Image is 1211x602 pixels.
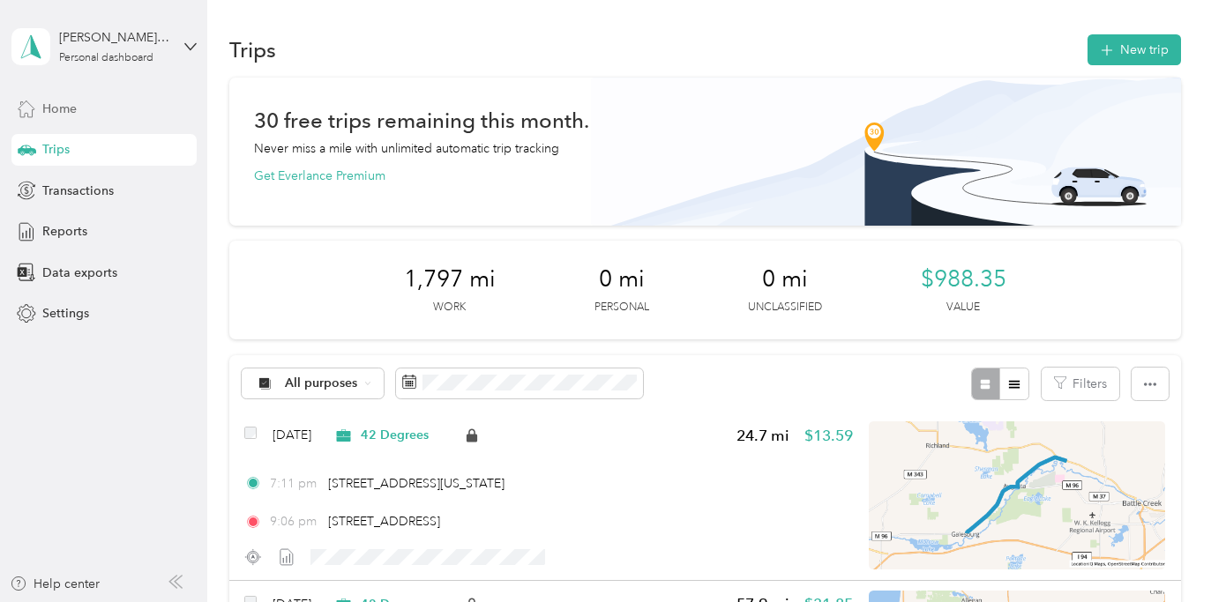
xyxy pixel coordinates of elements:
[273,426,311,444] span: [DATE]
[599,265,645,294] span: 0 mi
[433,300,466,316] p: Work
[254,167,385,185] button: Get Everlance Premium
[270,512,320,531] span: 9:06 pm
[254,111,589,130] h1: 30 free trips remaining this month.
[594,300,649,316] p: Personal
[59,28,169,47] div: [PERSON_NAME][EMAIL_ADDRESS][PERSON_NAME][DOMAIN_NAME]
[361,427,429,443] span: 42 Degrees
[921,265,1006,294] span: $988.35
[42,100,77,118] span: Home
[42,304,89,323] span: Settings
[1112,503,1211,602] iframe: Everlance-gr Chat Button Frame
[270,474,320,493] span: 7:11 pm
[328,514,440,529] span: [STREET_ADDRESS]
[229,41,276,59] h1: Trips
[736,425,789,447] span: 24.7 mi
[404,265,496,294] span: 1,797 mi
[1042,368,1119,400] button: Filters
[42,264,117,282] span: Data exports
[748,300,822,316] p: Unclassified
[254,139,559,158] p: Never miss a mile with unlimited automatic trip tracking
[42,182,114,200] span: Transactions
[328,476,505,491] span: [STREET_ADDRESS][US_STATE]
[591,78,1181,226] img: Banner
[804,425,853,447] span: $13.59
[59,53,153,63] div: Personal dashboard
[762,265,808,294] span: 0 mi
[42,140,70,159] span: Trips
[285,377,358,390] span: All purposes
[10,575,100,593] button: Help center
[869,421,1165,569] img: minimap
[1088,34,1181,65] button: New trip
[946,300,980,316] p: Value
[42,222,87,241] span: Reports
